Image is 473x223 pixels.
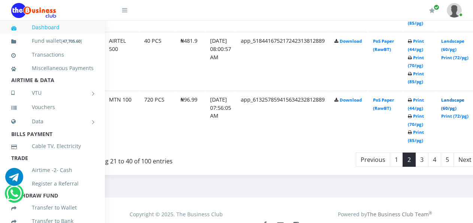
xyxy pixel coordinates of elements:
[429,7,435,13] i: Renew/Upgrade Subscription
[403,153,416,167] a: 2
[63,38,81,44] b: 47,705.60
[429,210,432,216] sup: ®
[104,91,139,149] td: MTN 100
[11,175,94,192] a: Register a Referral
[11,99,94,116] a: Vouchers
[408,12,424,26] a: Print (85/pg)
[11,199,94,216] a: Transfer to Wallet
[206,91,236,149] td: [DATE] 07:56:05 AM
[11,162,94,179] a: Airtime -2- Cash
[356,153,390,167] a: Previous
[408,129,424,143] a: Print (85/pg)
[61,38,82,44] small: [ ]
[408,38,424,52] a: Print (44/pg)
[140,91,175,149] td: 720 PCS
[428,153,441,167] a: 4
[11,19,94,36] a: Dashboard
[441,153,454,167] a: 5
[340,38,362,44] a: Download
[176,32,205,90] td: ₦481.9
[236,32,329,90] td: app_518441675217242313812889
[11,84,94,102] a: VTU
[373,97,394,111] a: PoS Paper (RawBT)
[441,38,464,52] a: Landscape (60/pg)
[176,91,205,149] td: ₦96.99
[11,60,94,77] a: Miscellaneous Payments
[408,55,424,69] a: Print (70/pg)
[408,113,424,127] a: Print (70/pg)
[373,38,394,52] a: PoS Paper (RawBT)
[104,32,139,90] td: AIRTEL 500
[11,3,56,18] img: Logo
[11,32,94,50] a: Fund wallet[47,705.60]
[11,46,94,63] a: Transactions
[367,211,432,218] a: The Business Club Team®
[206,32,236,90] td: [DATE] 08:00:57 AM
[390,153,403,167] a: 1
[415,153,428,167] a: 3
[6,190,22,202] a: Chat for support
[72,210,281,218] div: Copyright © 2025. The Business Club
[11,112,94,131] a: Data
[11,138,94,155] a: Cable TV, Electricity
[408,71,424,85] a: Print (85/pg)
[408,97,424,111] a: Print (44/pg)
[441,113,469,119] a: Print (72/pg)
[441,97,464,111] a: Landscape (60/pg)
[340,97,362,103] a: Download
[447,3,462,18] img: User
[140,32,175,90] td: 40 PCS
[5,174,23,186] a: Chat for support
[236,91,329,149] td: app_613257859415634232812889
[434,4,439,10] span: Renew/Upgrade Subscription
[85,152,242,166] div: Showing 21 to 40 of 100 entries
[441,55,469,60] a: Print (72/pg)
